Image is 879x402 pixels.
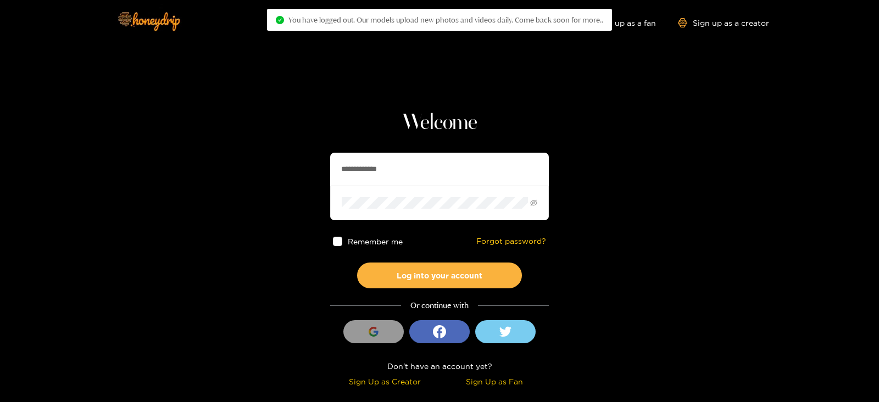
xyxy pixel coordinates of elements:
span: eye-invisible [530,199,537,206]
span: You have logged out. Our models upload new photos and videos daily. Come back soon for more.. [288,15,603,24]
a: Sign up as a fan [581,18,656,27]
span: Remember me [348,237,403,245]
div: Don't have an account yet? [330,360,549,372]
div: Sign Up as Creator [333,375,437,388]
a: Forgot password? [476,237,546,246]
button: Log into your account [357,263,522,288]
div: Sign Up as Fan [442,375,546,388]
span: check-circle [276,16,284,24]
div: Or continue with [330,299,549,312]
a: Sign up as a creator [678,18,769,27]
h1: Welcome [330,110,549,136]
